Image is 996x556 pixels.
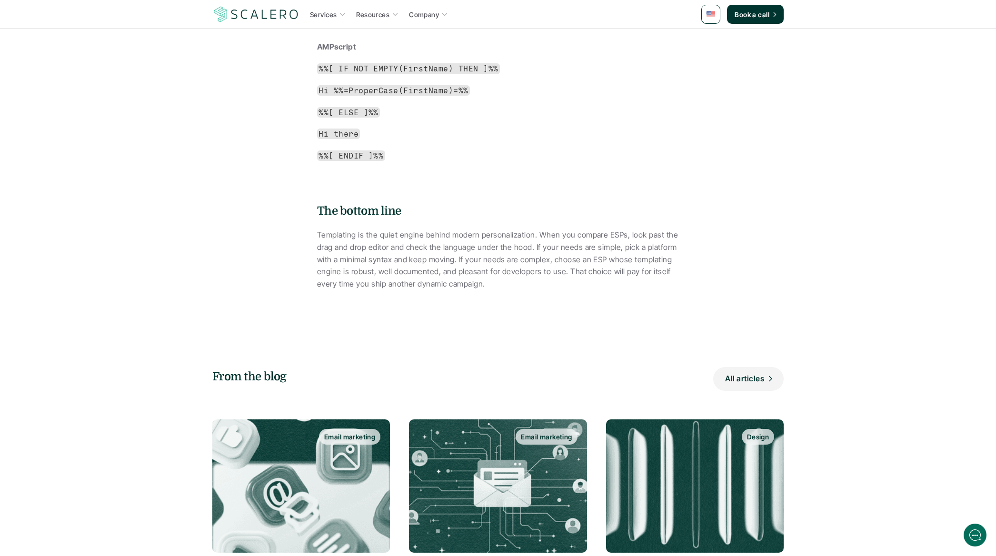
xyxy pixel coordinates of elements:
[317,85,470,96] code: Hi %%=ProperCase(FirstName)=%%
[409,419,587,553] a: Email marketing
[356,10,389,20] p: Resources
[964,524,986,546] iframe: gist-messenger-bubble-iframe
[606,419,784,553] a: Design
[317,202,679,219] h5: The bottom line
[713,367,784,391] a: All articles
[212,368,346,385] h5: From the blog
[409,10,439,20] p: Company
[317,42,356,51] strong: AMPscript
[317,63,500,74] code: %%[ IF NOT EMPTY(FirstName) THEN ]%%
[725,373,764,385] p: All articles
[521,432,572,442] p: Email marketing
[727,5,784,24] a: Book a call
[747,432,769,442] p: Design
[61,132,114,139] span: New conversation
[317,107,380,118] code: %%[ ELSE ]%%
[15,126,176,145] button: New conversation
[735,10,769,20] p: Book a call
[324,432,375,442] p: Email marketing
[212,5,300,23] img: Scalero company logotype
[317,129,360,139] code: Hi there
[212,6,300,23] a: Scalero company logotype
[310,10,337,20] p: Services
[317,150,385,161] code: %%[ ENDIF ]%%
[14,46,176,61] h1: Hi! Welcome to [GEOGRAPHIC_DATA].
[317,229,679,290] p: Templating is the quiet engine behind modern personalization. When you compare ESPs, look past th...
[212,419,390,553] a: Email marketing
[80,333,120,339] span: We run on Gist
[14,63,176,109] h2: Let us know if we can help with lifecycle marketing.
